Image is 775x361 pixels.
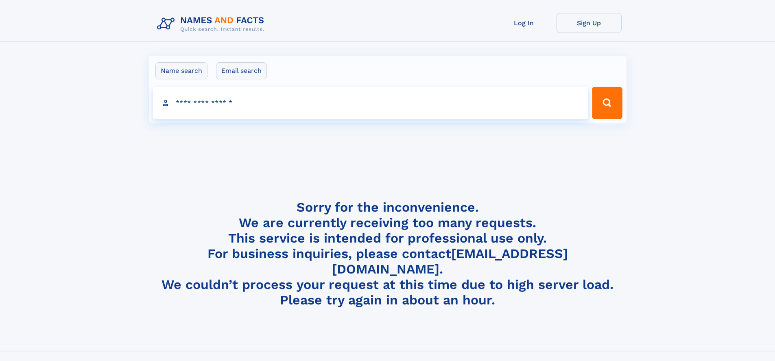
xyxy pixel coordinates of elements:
[154,13,271,35] img: Logo Names and Facts
[491,13,557,33] a: Log In
[557,13,622,33] a: Sign Up
[155,62,207,79] label: Name search
[153,87,589,119] input: search input
[592,87,622,119] button: Search Button
[332,246,568,277] a: [EMAIL_ADDRESS][DOMAIN_NAME]
[154,199,622,308] h4: Sorry for the inconvenience. We are currently receiving too many requests. This service is intend...
[216,62,267,79] label: Email search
